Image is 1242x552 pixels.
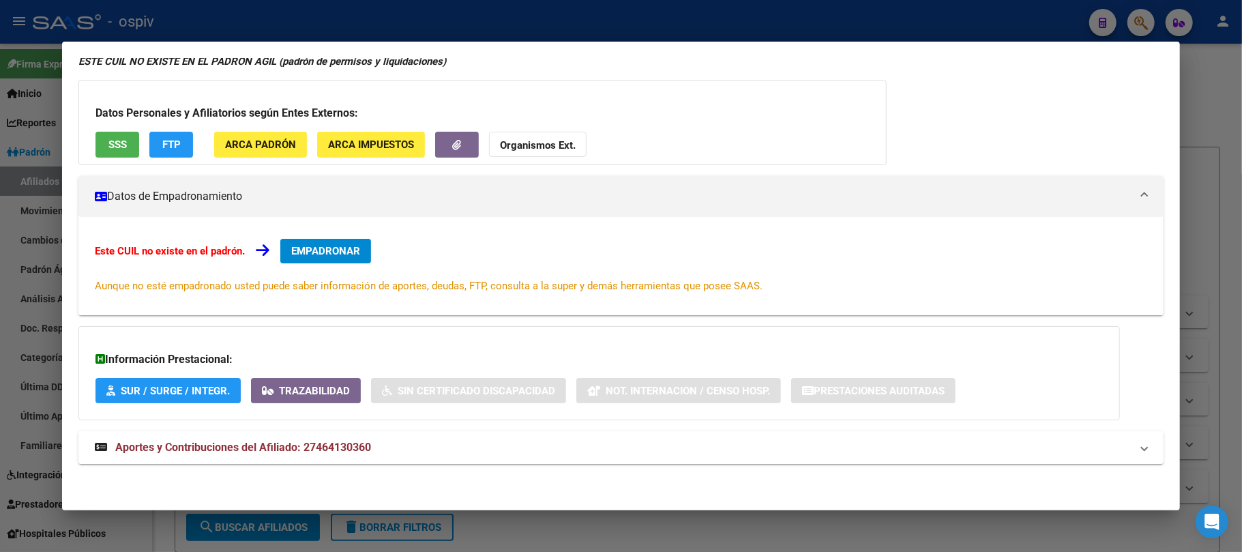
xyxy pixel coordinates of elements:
mat-panel-title: Datos de Empadronamiento [95,188,1131,205]
h3: Datos Personales y Afiliatorios según Entes Externos: [95,105,870,121]
span: Prestaciones Auditadas [814,385,945,397]
button: ARCA Padrón [214,132,307,157]
span: SUR / SURGE / INTEGR. [121,385,230,397]
button: ARCA Impuestos [317,132,425,157]
button: Organismos Ext. [489,132,587,157]
span: ARCA Impuestos [328,139,414,151]
span: ARCA Padrón [225,139,296,151]
button: FTP [149,132,193,157]
strong: Este CUIL no existe en el padrón. [95,245,245,257]
span: Aunque no esté empadronado usted puede saber información de aportes, deudas, FTP, consulta a la s... [95,280,763,292]
button: SSS [95,132,139,157]
span: Sin Certificado Discapacidad [398,385,555,397]
button: EMPADRONAR [280,239,371,263]
button: Not. Internacion / Censo Hosp. [576,378,781,403]
span: Trazabilidad [279,385,350,397]
button: Sin Certificado Discapacidad [371,378,566,403]
mat-expansion-panel-header: Aportes y Contribuciones del Afiliado: 27464130360 [78,431,1164,464]
span: Aportes y Contribuciones del Afiliado: 27464130360 [115,441,371,454]
div: Open Intercom Messenger [1196,506,1228,538]
strong: ESTE CUIL NO EXISTE EN EL PADRÓN ÁGIL (padrón de permisos y liquidaciones) [78,55,446,68]
button: Trazabilidad [251,378,361,403]
div: Datos de Empadronamiento [78,217,1164,315]
span: EMPADRONAR [291,245,360,257]
button: Prestaciones Auditadas [791,378,956,403]
strong: Organismos Ext. [500,140,576,152]
span: SSS [108,139,127,151]
span: Not. Internacion / Censo Hosp. [606,385,770,397]
button: SUR / SURGE / INTEGR. [95,378,241,403]
span: FTP [162,139,181,151]
mat-expansion-panel-header: Datos de Empadronamiento [78,176,1164,217]
h3: Información Prestacional: [95,351,1103,368]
